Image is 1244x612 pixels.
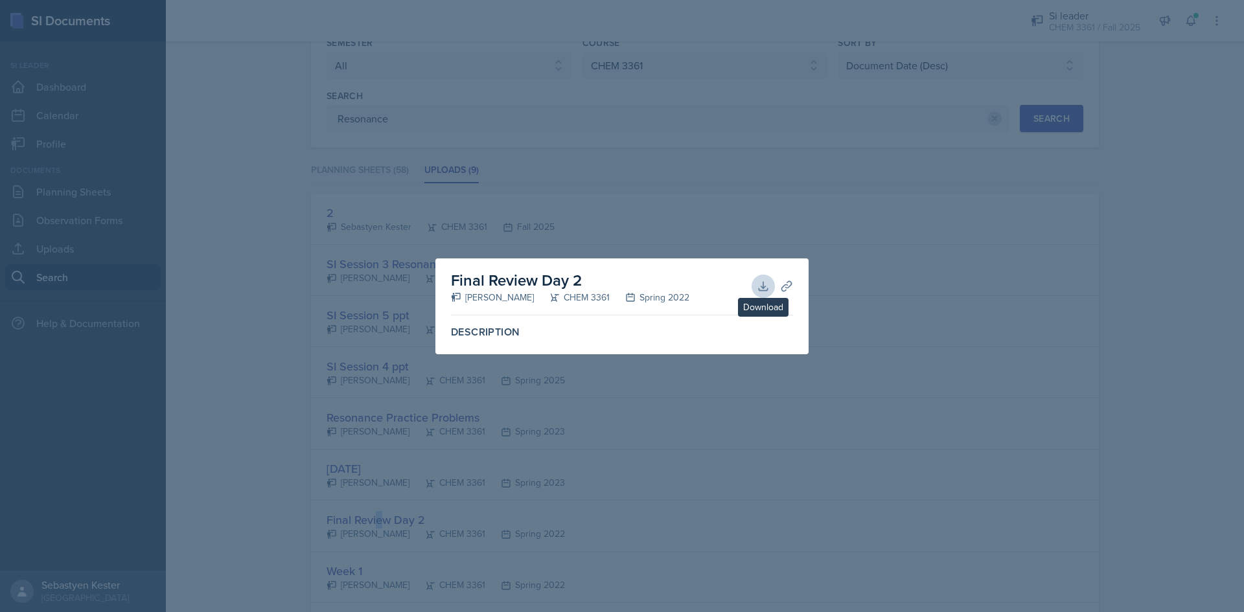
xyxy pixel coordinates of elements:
[610,291,689,304] div: Spring 2022
[451,269,689,292] h2: Final Review Day 2
[752,275,775,298] button: Download
[451,291,534,304] div: [PERSON_NAME]
[451,326,793,339] label: Description
[534,291,610,304] div: CHEM 3361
